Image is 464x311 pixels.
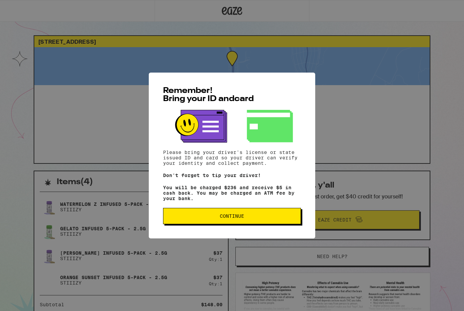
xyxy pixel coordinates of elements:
p: Please bring your driver's license or state issued ID and card so your driver can verify your ide... [163,150,301,166]
p: Don't forget to tip your driver! [163,173,301,178]
span: Remember! Bring your ID and card [163,87,254,103]
span: Continue [220,214,244,218]
p: You will be charged $236 and receive $5 in cash back. You may be charged an ATM fee by your bank. [163,185,301,201]
button: Continue [163,208,301,224]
